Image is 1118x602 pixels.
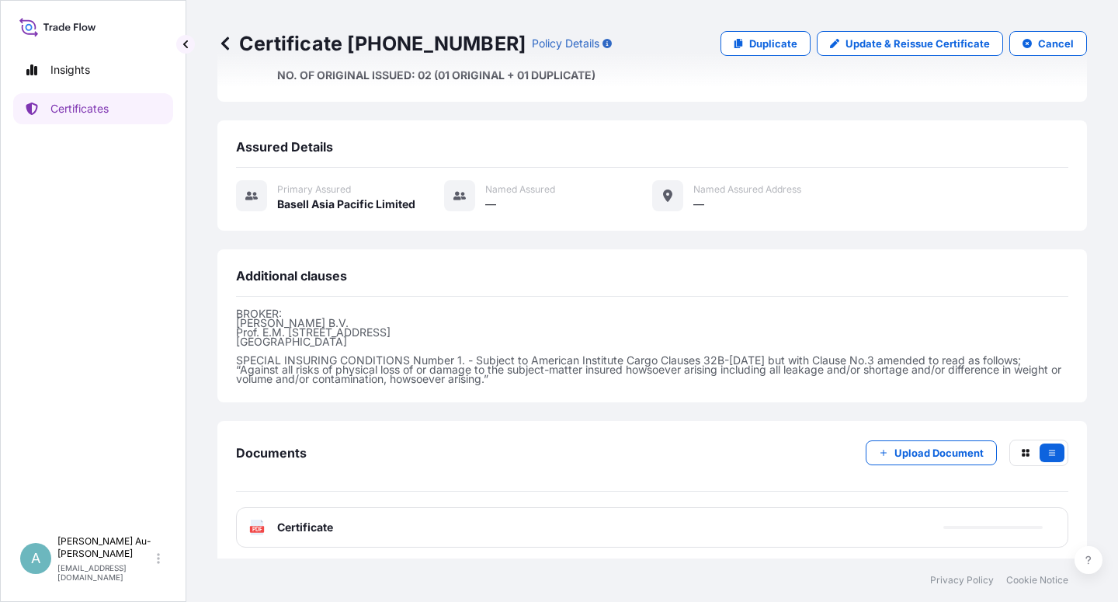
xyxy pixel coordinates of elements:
p: Cancel [1038,36,1074,51]
p: Duplicate [749,36,797,51]
span: — [485,197,496,212]
span: Primary assured [277,183,351,196]
a: Update & Reissue Certificate [817,31,1003,56]
span: — [693,197,704,212]
a: Duplicate [720,31,811,56]
span: Named Assured Address [693,183,801,196]
p: BROKER: [PERSON_NAME] B.V. Prof. E.M. [STREET_ADDRESS] [GEOGRAPHIC_DATA] SPECIAL INSURING CONDITI... [236,309,1068,384]
span: Additional clauses [236,268,347,284]
p: [EMAIL_ADDRESS][DOMAIN_NAME] [57,563,154,582]
span: A [31,551,40,566]
span: Basell Asia Pacific Limited [277,197,415,212]
p: Upload Document [894,445,984,461]
p: [PERSON_NAME] Au-[PERSON_NAME] [57,535,154,560]
p: Update & Reissue Certificate [845,36,990,51]
a: Certificates [13,93,173,124]
button: Upload Document [866,440,997,465]
a: Cookie Notice [1006,574,1068,586]
a: Insights [13,54,173,85]
text: PDF [252,527,262,532]
p: Certificate [PHONE_NUMBER] [217,31,526,56]
span: Named Assured [485,183,555,196]
span: Certificate [277,520,333,535]
p: Insights [50,62,90,78]
span: Documents [236,445,307,461]
p: Policy Details [532,36,599,51]
a: Privacy Policy [930,574,994,586]
span: Assured Details [236,139,333,155]
p: Certificates [50,101,109,117]
button: Cancel [1009,31,1087,56]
